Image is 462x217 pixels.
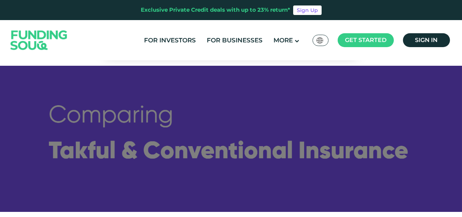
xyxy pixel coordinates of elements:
span: Sign in [415,37,438,43]
img: Logo [3,22,75,59]
a: Sign Up [293,5,322,15]
span: More [273,37,293,44]
img: SA Flag [317,37,323,43]
span: Get started [345,37,387,43]
div: Exclusive Private Credit deals with up to 23% return* [141,6,290,14]
a: Sign in [403,33,450,47]
a: For Investors [142,34,198,46]
a: For Businesses [205,34,264,46]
